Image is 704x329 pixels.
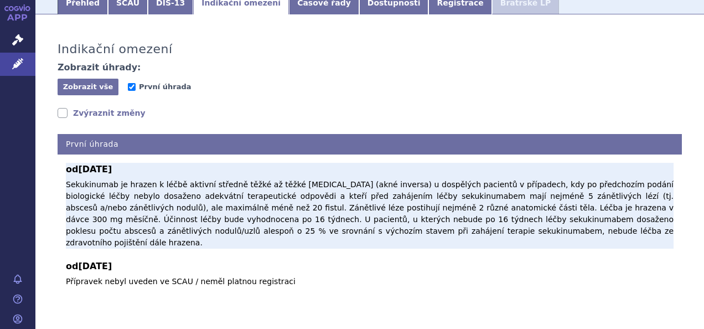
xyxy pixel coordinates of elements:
b: od [66,163,674,176]
a: Zvýraznit změny [58,107,146,119]
span: [DATE] [78,164,112,174]
h3: Indikační omezení [58,42,173,56]
span: Zobrazit vše [63,83,113,91]
p: Sekukinumab je hrazen k léčbě aktivní středně těžké až těžké [MEDICAL_DATA] (akné inversa) u dosp... [66,179,674,249]
h4: Zobrazit úhrady: [58,62,141,73]
button: Zobrazit vše [58,79,118,95]
h4: První úhrada [58,134,682,155]
span: První úhrada [139,83,191,91]
p: Přípravek nebyl uveden ve SCAU / neměl platnou registraci [66,276,674,287]
b: od [66,260,674,273]
input: První úhrada [128,83,136,91]
span: [DATE] [78,261,112,271]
